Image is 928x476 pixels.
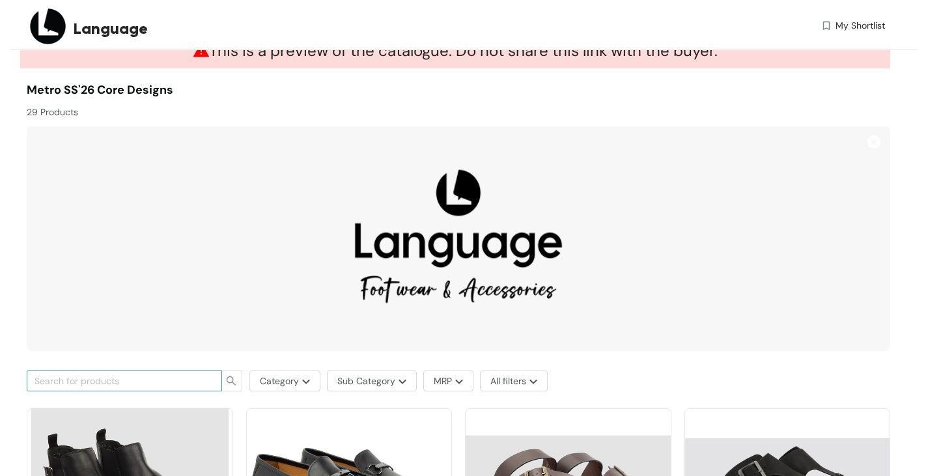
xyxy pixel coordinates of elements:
[526,379,537,384] img: more-options
[867,135,880,148] img: Close
[434,374,452,388] span: MRP
[74,17,148,40] span: Language
[221,376,242,386] span: search
[260,374,299,388] span: Category
[249,371,320,391] button: Categorymore-options
[395,379,406,384] img: more-options
[423,371,473,391] button: MRPmore-options
[27,5,69,48] img: Buyer Portal
[327,371,417,391] button: Sub Categorymore-options
[480,371,548,391] button: All filtersmore-options
[27,82,173,98] span: Metro SS'26 core designs
[35,374,204,388] input: Search for products
[836,19,885,33] span: My Shortlist
[452,379,463,384] img: more-options
[299,379,310,384] img: more-options
[27,126,890,352] img: 96113295-4e9b-498c-843f-c4a189c70b2f
[821,19,832,33] img: wishlist
[490,374,526,388] span: All filters
[221,371,242,391] button: search
[337,374,395,388] span: Sub Category
[27,99,458,119] div: 29 Products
